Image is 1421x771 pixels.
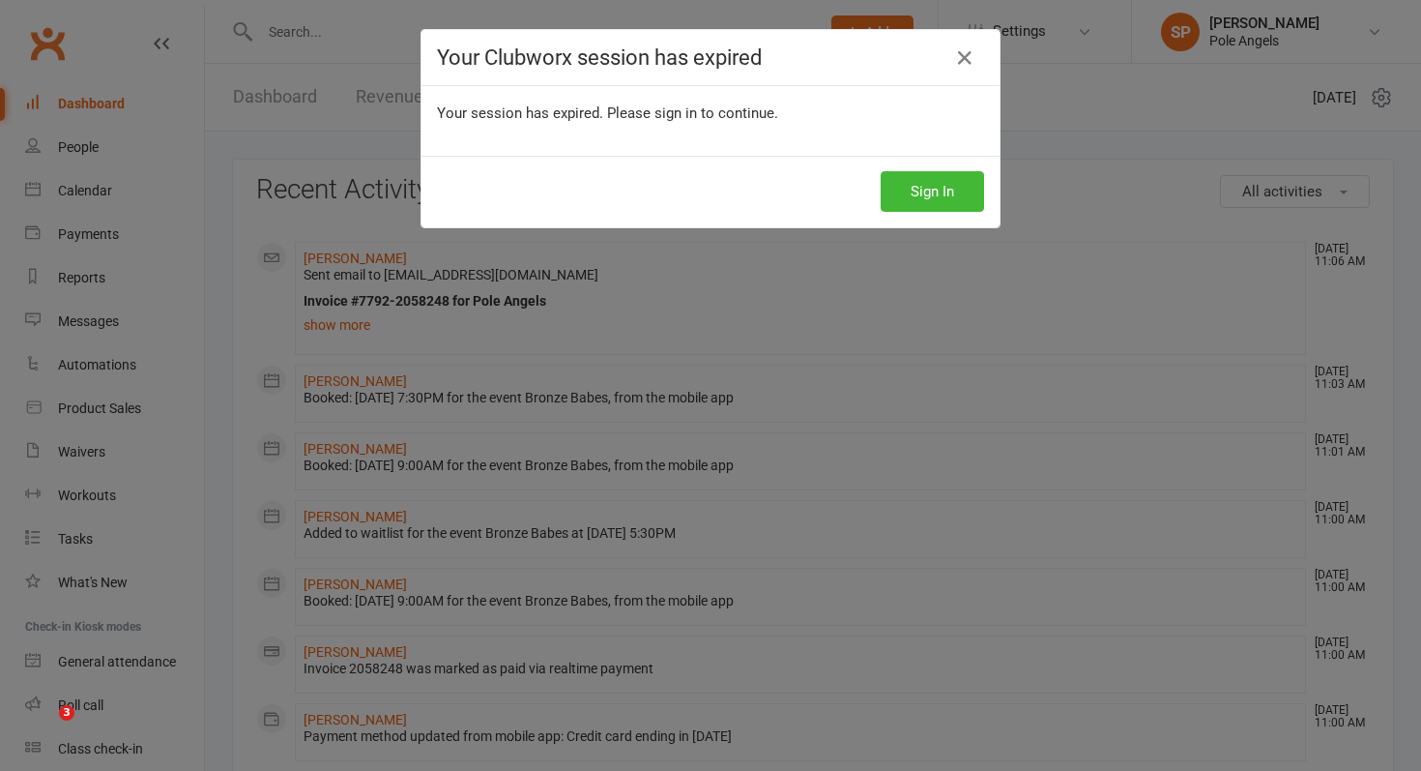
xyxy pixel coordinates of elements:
[19,705,66,752] iframe: Intercom live chat
[59,705,74,721] span: 3
[437,104,778,122] span: Your session has expired. Please sign in to continue.
[949,43,980,74] a: Close
[437,45,984,70] h4: Your Clubworx session has expired
[881,171,984,212] button: Sign In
